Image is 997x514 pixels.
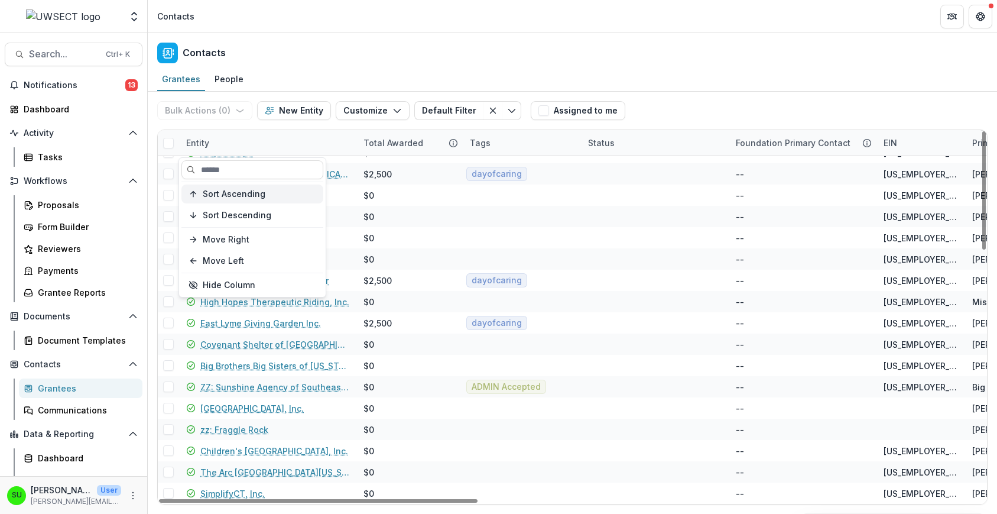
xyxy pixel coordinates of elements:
p: [PERSON_NAME][EMAIL_ADDRESS][PERSON_NAME][DOMAIN_NAME] [31,496,121,507]
div: $2,500 [363,168,392,180]
div: Ctrl + K [103,48,132,61]
div: $0 [363,296,374,308]
div: -- [736,424,744,436]
div: $2,500 [363,274,392,287]
button: Toggle menu [502,101,521,120]
button: Sort Ascending [181,185,323,203]
div: $0 [363,232,374,244]
div: -- [736,317,744,329]
a: Children's [GEOGRAPHIC_DATA], Inc. [200,445,348,457]
span: dayofcaring [472,169,522,179]
span: Workflows [24,176,124,186]
div: $2,500 [363,317,392,329]
div: -- [736,168,744,180]
div: Foundation Primary Contact [729,137,858,149]
a: zz: Fraggle Rock [200,424,268,436]
a: Reviewers [19,239,142,258]
div: [US_EMPLOYER_IDENTIFICATION_NUMBER] [884,211,958,223]
div: -- [736,189,744,202]
button: Open Data & Reporting [5,425,142,444]
a: Dashboard [19,448,142,468]
a: Data Report [19,470,142,490]
a: Big Brothers Big Sisters of [US_STATE], Inc [200,360,349,372]
div: Big B [972,381,993,393]
div: [US_EMPLOYER_IDENTIFICATION_NUMBER] [884,338,958,351]
button: Hide Column [181,276,323,295]
div: $0 [363,424,374,436]
a: Grantees [157,68,205,91]
img: UWSECT logo [26,9,100,24]
a: Covenant Shelter of [GEOGRAPHIC_DATA], Inc. [200,338,349,351]
div: $0 [363,487,374,500]
div: Communications [38,404,133,416]
button: Open Documents [5,307,142,326]
div: Contacts [157,10,194,22]
div: Grantees [157,70,205,88]
div: $0 [363,189,374,202]
span: dayofcaring [472,318,522,328]
a: Document Templates [19,331,142,350]
button: Move Right [181,230,323,249]
div: Scott Umbel [12,492,22,499]
button: Notifications13 [5,76,142,95]
div: [US_EMPLOYER_IDENTIFICATION_NUMBER] [884,445,958,457]
div: Foundation Primary Contact [729,130,876,156]
div: Tasks [38,151,133,163]
p: User [97,485,121,496]
div: -- [736,211,744,223]
a: East Lyme Giving Garden Inc. [200,317,321,329]
div: [US_EMPLOYER_IDENTIFICATION_NUMBER] [884,232,958,244]
div: Entity [179,137,216,149]
a: [GEOGRAPHIC_DATA], Inc. [200,402,304,415]
a: ZZ: Sunshine Agency of Southeastern [US_STATE] [200,381,349,393]
h2: Contacts [183,47,226,59]
div: [US_EMPLOYER_IDENTIFICATION_NUMBER] [884,274,958,287]
div: EIN [876,130,965,156]
button: Customize [336,101,410,120]
div: $0 [363,360,374,372]
div: [US_EMPLOYER_IDENTIFICATION_NUMBER] [884,317,958,329]
span: Sort Ascending [203,189,265,199]
button: More [126,489,140,503]
button: Sort Descending [181,206,323,225]
nav: breadcrumb [152,8,199,25]
div: Proposals [38,199,133,211]
span: 13 [125,79,138,91]
div: -- [736,338,744,351]
div: Document Templates [38,334,133,347]
div: Tags [463,137,498,149]
div: -- [736,360,744,372]
div: $0 [363,253,374,266]
button: Open Activity [5,124,142,143]
a: Tasks [19,147,142,167]
div: $0 [363,466,374,479]
a: Payments [19,261,142,280]
div: [US_EMPLOYER_IDENTIFICATION_NUMBER] [884,253,958,266]
div: Tags [463,130,581,156]
div: Entity [179,130,356,156]
div: -- [736,402,744,415]
div: Total Awarded [356,130,463,156]
div: [US_EMPLOYER_IDENTIFICATION_NUMBER] [884,466,958,479]
div: Dashboard [24,103,133,115]
button: Search... [5,43,142,66]
span: Contacts [24,360,124,370]
div: -- [736,381,744,393]
div: $0 [363,211,374,223]
button: Default Filter [414,101,483,120]
div: Dashboard [38,452,133,464]
div: Status [581,130,729,156]
div: People [210,70,248,88]
div: -- [736,274,744,287]
span: dayofcaring [472,276,522,286]
div: [US_EMPLOYER_IDENTIFICATION_NUMBER] [884,296,958,308]
div: -- [736,232,744,244]
a: Proposals [19,195,142,215]
div: [US_EMPLOYER_IDENTIFICATION_NUMBER] [884,168,958,180]
button: Open Contacts [5,355,142,374]
a: People [210,68,248,91]
span: ADMIN Accepted [472,382,541,392]
div: Grantees [38,382,133,395]
span: Sort Descending [203,211,271,221]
